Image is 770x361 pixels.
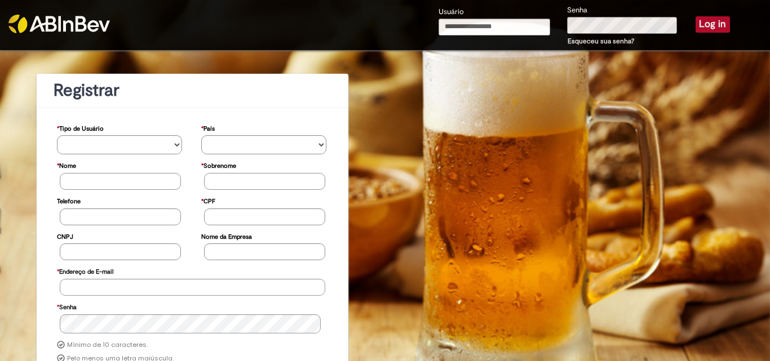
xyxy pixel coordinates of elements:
button: Log in [696,16,730,32]
label: País [201,119,215,136]
label: Senha [567,5,587,16]
label: Sobrenome [201,157,236,173]
label: CPF [201,192,215,208]
label: Nome da Empresa [201,228,252,244]
label: CNPJ [57,228,73,244]
label: Usuário [439,7,464,17]
h1: Registrar [54,81,331,100]
label: Senha [57,298,77,314]
label: Endereço de E-mail [57,262,113,279]
label: Tipo de Usuário [57,119,104,136]
img: ABInbev-white.png [8,15,110,33]
label: Mínimo de 10 caracteres. [67,341,148,350]
a: Esqueceu sua senha? [568,37,634,46]
label: Telefone [57,192,81,208]
label: Nome [57,157,76,173]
